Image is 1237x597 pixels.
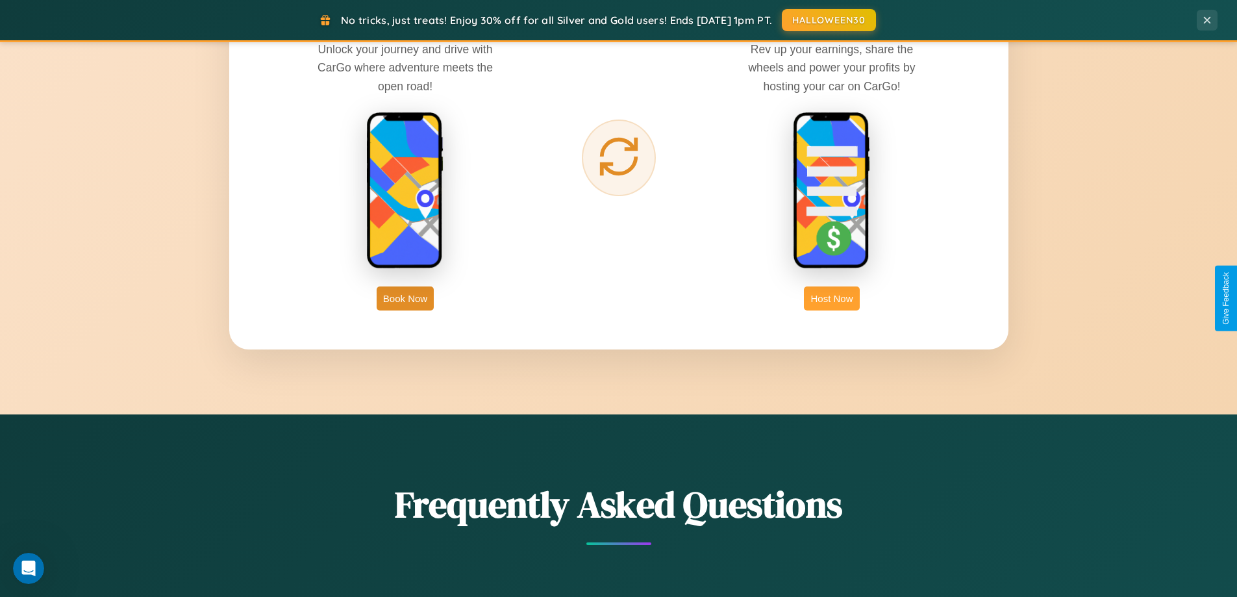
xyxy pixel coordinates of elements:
[804,286,859,311] button: Host Now
[1221,272,1231,325] div: Give Feedback
[341,14,772,27] span: No tricks, just treats! Enjoy 30% off for all Silver and Gold users! Ends [DATE] 1pm PT.
[13,553,44,584] iframe: Intercom live chat
[308,40,503,95] p: Unlock your journey and drive with CarGo where adventure meets the open road!
[734,40,929,95] p: Rev up your earnings, share the wheels and power your profits by hosting your car on CarGo!
[229,479,1008,529] h2: Frequently Asked Questions
[377,286,434,311] button: Book Now
[782,9,876,31] button: HALLOWEEN30
[793,112,871,270] img: host phone
[366,112,444,270] img: rent phone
